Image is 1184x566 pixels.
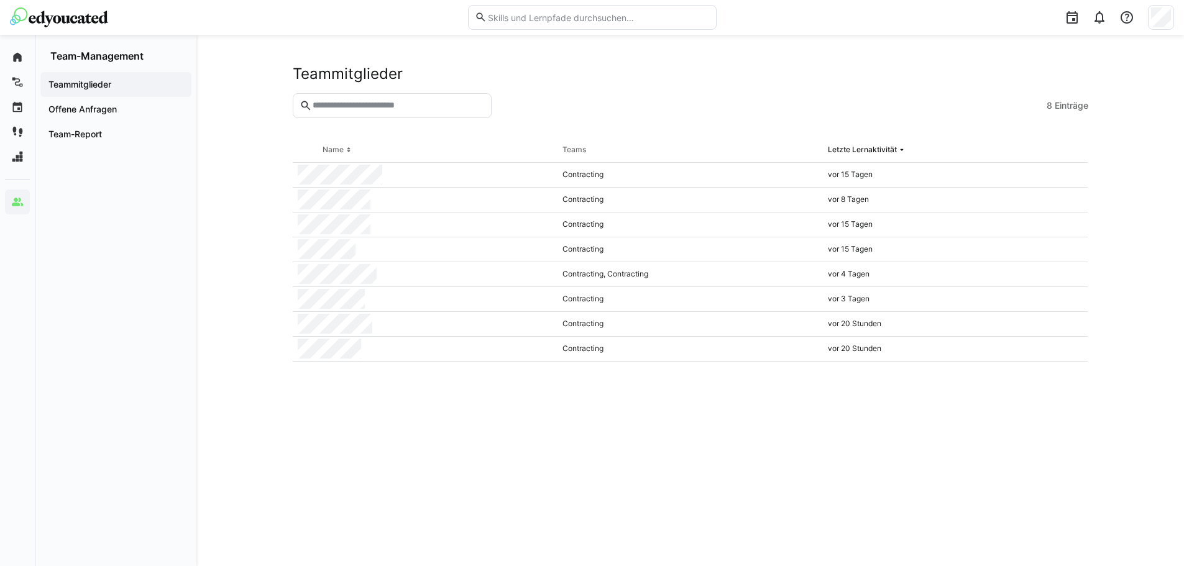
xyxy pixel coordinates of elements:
[323,145,344,155] div: Name
[558,262,823,287] div: Contracting, Contracting
[293,65,403,83] h2: Teammitglieder
[828,145,897,155] div: Letzte Lernaktivität
[558,312,823,337] div: Contracting
[828,269,870,278] span: vor 4 Tagen
[558,163,823,188] div: Contracting
[558,337,823,362] div: Contracting
[562,145,586,155] div: Teams
[828,194,869,204] span: vor 8 Tagen
[828,219,873,229] span: vor 15 Tagen
[828,344,881,353] span: vor 20 Stunden
[487,12,709,23] input: Skills und Lernpfade durchsuchen…
[558,188,823,212] div: Contracting
[828,294,870,303] span: vor 3 Tagen
[558,287,823,312] div: Contracting
[558,237,823,262] div: Contracting
[828,319,881,328] span: vor 20 Stunden
[1055,99,1088,112] span: Einträge
[828,170,873,179] span: vor 15 Tagen
[828,244,873,253] span: vor 15 Tagen
[558,212,823,237] div: Contracting
[1047,99,1052,112] span: 8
